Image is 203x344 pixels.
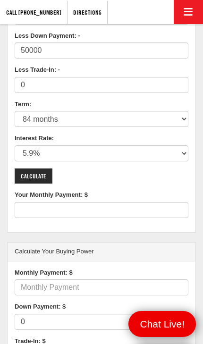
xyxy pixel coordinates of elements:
[8,191,95,200] label: Your Monthly Payment: $
[8,302,73,311] label: Down Payment: $
[8,100,38,109] label: Term:
[6,8,17,16] font: Call
[8,268,80,277] label: Monthly Payment: $
[8,134,61,143] label: Interest Rate:
[15,168,52,184] input: Calculate
[8,243,195,261] div: Calculate Your Buying Power
[128,311,196,337] a: Menu
[15,314,188,330] input: Down Payment
[135,318,189,330] span: Menu
[8,66,67,75] label: Less Trade-In: -
[18,8,61,16] span: [PHONE_NUMBER]
[15,279,188,295] input: Monthly Payment
[8,32,87,41] label: Less Down Payment: -
[67,0,108,25] a: Directions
